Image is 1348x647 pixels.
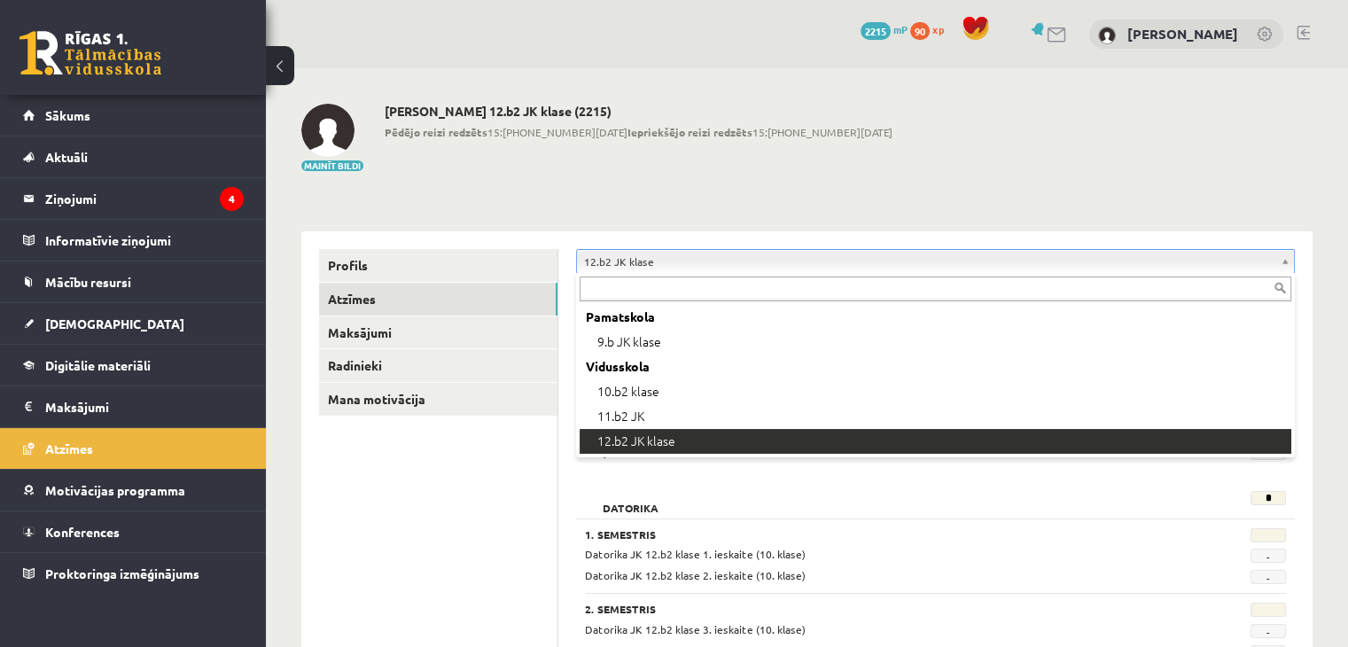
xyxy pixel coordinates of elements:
div: 12.b2 JK klase [580,429,1291,454]
div: 9.b JK klase [580,330,1291,355]
div: 11.b2 JK [580,404,1291,429]
div: Vidusskola [580,355,1291,379]
div: Pamatskola [580,305,1291,330]
div: 10.b2 klase [580,379,1291,404]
